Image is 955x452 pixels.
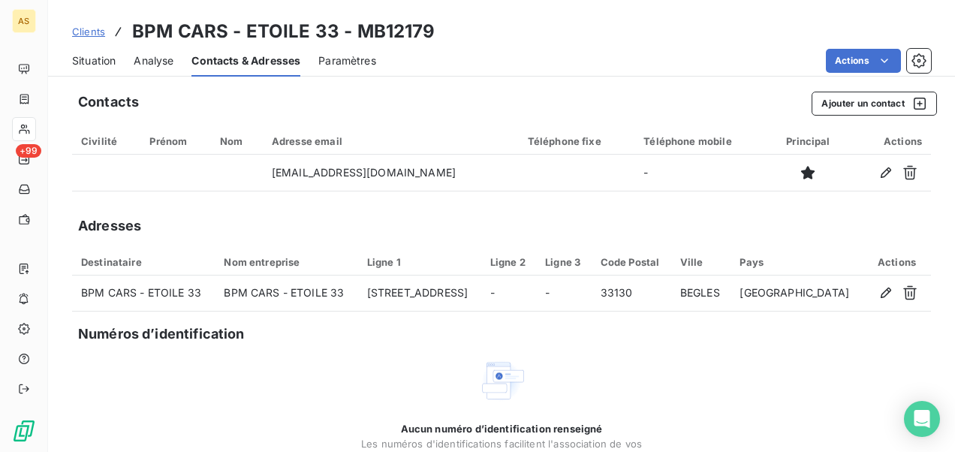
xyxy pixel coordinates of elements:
div: Adresse email [272,135,510,147]
div: Open Intercom Messenger [904,401,940,437]
img: Logo LeanPay [12,419,36,443]
div: Téléphone mobile [643,135,760,147]
span: +99 [16,144,41,158]
div: Pays [740,256,853,268]
div: AS [12,9,36,33]
h5: Adresses [78,215,141,237]
td: 33130 [592,276,671,312]
span: Situation [72,53,116,68]
div: Ligne 3 [545,256,583,268]
button: Ajouter un contact [812,92,937,116]
button: Actions [826,49,901,73]
span: Contacts & Adresses [191,53,300,68]
td: BPM CARS - ETOILE 33 [72,276,215,312]
td: [STREET_ADDRESS] [358,276,481,312]
span: Analyse [134,53,173,68]
div: Nom [220,135,254,147]
td: [EMAIL_ADDRESS][DOMAIN_NAME] [263,155,519,191]
div: Ville [680,256,722,268]
div: Code Postal [601,256,662,268]
h5: Numéros d’identification [78,324,245,345]
td: - [634,155,769,191]
div: Civilité [81,135,131,147]
td: BPM CARS - ETOILE 33 [215,276,357,312]
a: Clients [72,24,105,39]
img: Empty state [477,357,526,405]
div: Actions [857,135,922,147]
div: Actions [872,256,922,268]
td: - [536,276,592,312]
span: Clients [72,26,105,38]
div: Téléphone fixe [528,135,626,147]
td: [GEOGRAPHIC_DATA] [731,276,862,312]
div: Prénom [149,135,202,147]
span: Paramètres [318,53,376,68]
div: Destinataire [81,256,206,268]
td: BEGLES [671,276,731,312]
h3: BPM CARS - ETOILE 33 - MB12179 [132,18,435,45]
div: Ligne 2 [490,256,528,268]
span: Aucun numéro d’identification renseigné [401,423,603,435]
div: Principal [778,135,838,147]
div: Ligne 1 [367,256,472,268]
h5: Contacts [78,92,139,113]
td: - [481,276,537,312]
div: Nom entreprise [224,256,348,268]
